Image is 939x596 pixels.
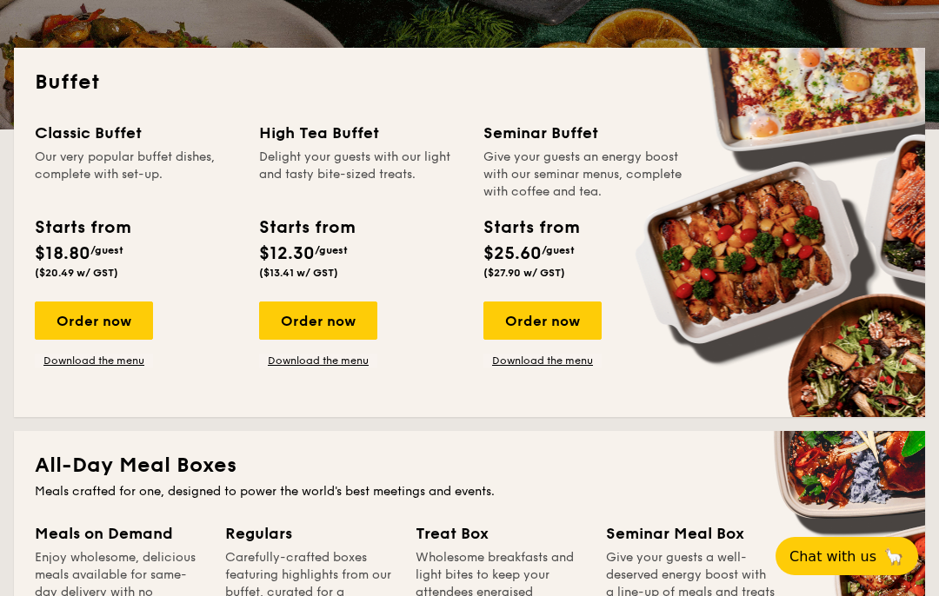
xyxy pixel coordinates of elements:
div: Meals on Demand [35,521,204,546]
div: Starts from [35,215,130,241]
div: Regulars [225,521,395,546]
span: /guest [542,244,575,256]
button: Chat with us🦙 [776,537,918,575]
span: ($27.90 w/ GST) [483,267,565,279]
div: Meals crafted for one, designed to power the world's best meetings and events. [35,483,904,500]
span: ($13.41 w/ GST) [259,267,338,279]
div: Order now [35,301,153,340]
h2: All-Day Meal Boxes [35,452,904,480]
div: Give your guests an energy boost with our seminar menus, complete with coffee and tea. [483,149,687,201]
span: /guest [315,244,348,256]
div: Starts from [483,215,578,241]
div: High Tea Buffet [259,121,463,145]
a: Download the menu [259,354,377,368]
div: Our very popular buffet dishes, complete with set-up. [35,149,238,201]
span: Chat with us [789,548,876,565]
span: $18.80 [35,243,90,264]
a: Download the menu [483,354,602,368]
span: $25.60 [483,243,542,264]
span: /guest [90,244,123,256]
div: Seminar Meal Box [606,521,776,546]
div: Delight your guests with our light and tasty bite-sized treats. [259,149,463,201]
div: Treat Box [416,521,585,546]
h2: Buffet [35,69,904,96]
span: 🦙 [883,546,904,566]
a: Download the menu [35,354,153,368]
div: Starts from [259,215,354,241]
span: $12.30 [259,243,315,264]
div: Order now [259,301,377,340]
span: ($20.49 w/ GST) [35,267,118,279]
div: Classic Buffet [35,121,238,145]
div: Order now [483,301,602,340]
div: Seminar Buffet [483,121,687,145]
